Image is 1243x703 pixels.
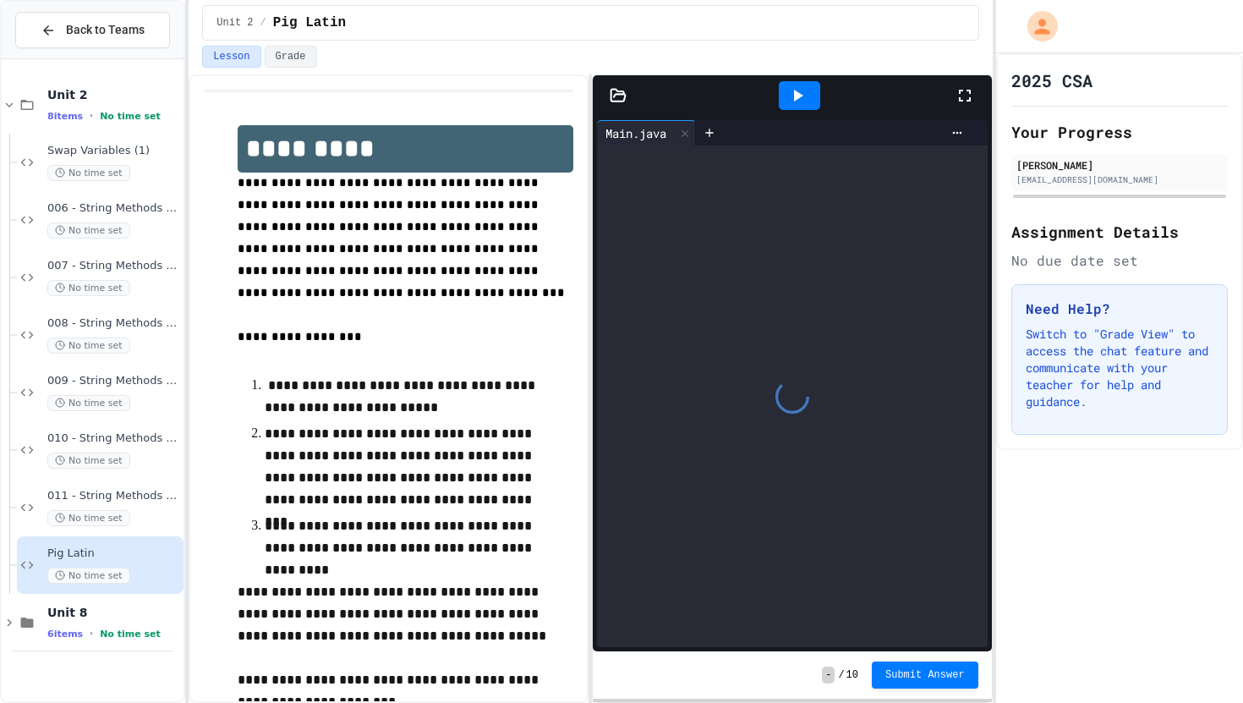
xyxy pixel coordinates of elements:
span: / [260,16,266,30]
span: Unit 8 [47,605,180,620]
span: No time set [47,510,130,526]
div: [PERSON_NAME] [1016,157,1223,173]
span: No time set [47,453,130,469]
span: Pig Latin [47,546,180,561]
span: No time set [47,222,130,239]
span: Unit 2 [216,16,253,30]
span: 009 - String Methods - substring [47,374,180,388]
div: My Account [1010,7,1062,46]
span: - [822,667,835,684]
span: No time set [47,568,130,584]
div: Main.java [597,120,696,146]
span: / [838,668,844,682]
span: Back to Teams [66,21,145,39]
div: No due date set [1011,250,1228,271]
h2: Assignment Details [1011,220,1228,244]
span: • [90,109,93,123]
span: 6 items [47,629,83,640]
h3: Need Help? [1026,299,1213,319]
span: 011 - String Methods Practice 2 [47,489,180,503]
div: [EMAIL_ADDRESS][DOMAIN_NAME] [1016,173,1223,186]
span: Unit 2 [47,87,180,102]
span: • [90,627,93,640]
button: Grade [265,46,317,68]
span: 008 - String Methods - indexOf [47,316,180,331]
span: Swap Variables (1) [47,144,180,158]
span: No time set [47,280,130,296]
span: 007 - String Methods - charAt [47,259,180,273]
h1: 2025 CSA [1011,69,1092,92]
button: Submit Answer [872,662,978,689]
span: No time set [100,629,161,640]
span: 006 - String Methods - Length [47,201,180,216]
span: No time set [47,338,130,354]
span: 010 - String Methods Practice 1 [47,431,180,446]
div: Main.java [597,124,675,142]
span: 8 items [47,111,83,122]
span: No time set [47,395,130,411]
h2: Your Progress [1011,120,1228,144]
button: Back to Teams [15,12,170,48]
p: Switch to "Grade View" to access the chat feature and communicate with your teacher for help and ... [1026,326,1213,410]
span: No time set [100,111,161,122]
span: No time set [47,165,130,181]
span: 10 [846,668,858,682]
button: Lesson [202,46,260,68]
span: Pig Latin [273,13,346,33]
span: Submit Answer [885,668,965,682]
